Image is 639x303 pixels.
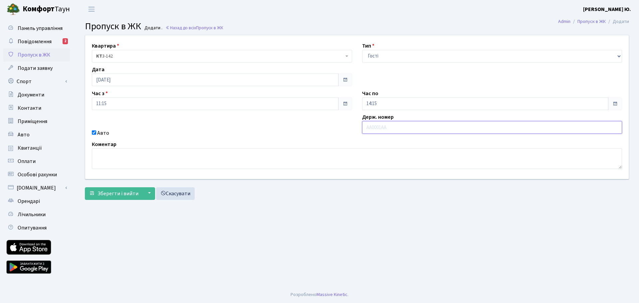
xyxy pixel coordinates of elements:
span: Таун [23,4,70,15]
span: <b>КТ</b>&nbsp;&nbsp;&nbsp;&nbsp;3-142 [92,50,352,63]
span: Контакти [18,104,41,112]
span: Зберегти і вийти [98,190,138,197]
span: Оплати [18,158,36,165]
a: Опитування [3,221,70,234]
label: Тип [362,42,374,50]
img: logo.png [7,3,20,16]
label: Час по [362,89,378,97]
a: Оплати [3,155,70,168]
li: Додати [606,18,629,25]
a: Пропуск в ЖК [577,18,606,25]
span: Пропуск в ЖК [196,25,223,31]
label: Час з [92,89,108,97]
div: Розроблено . [291,291,348,298]
a: Скасувати [156,187,195,200]
a: Документи [3,88,70,101]
label: Квартира [92,42,119,50]
nav: breadcrumb [548,15,639,29]
a: Спорт [3,75,70,88]
div: 2 [63,38,68,44]
a: Лічильники [3,208,70,221]
span: Лічильники [18,211,46,218]
label: Коментар [92,140,116,148]
label: Авто [97,129,109,137]
a: Особові рахунки [3,168,70,181]
span: Подати заявку [18,65,53,72]
span: Орендарі [18,198,40,205]
a: Панель управління [3,22,70,35]
b: КТ [96,53,102,60]
span: <b>КТ</b>&nbsp;&nbsp;&nbsp;&nbsp;3-142 [96,53,344,60]
a: Пропуск в ЖК [3,48,70,62]
b: [PERSON_NAME] Ю. [583,6,631,13]
a: [DOMAIN_NAME] [3,181,70,195]
span: Панель управління [18,25,63,32]
a: Приміщення [3,115,70,128]
button: Переключити навігацію [83,4,100,15]
a: Авто [3,128,70,141]
span: Опитування [18,224,47,231]
a: [PERSON_NAME] Ю. [583,5,631,13]
span: Документи [18,91,44,98]
span: Авто [18,131,30,138]
input: AA0001AA [362,121,622,134]
label: Дата [92,66,105,74]
a: Орендарі [3,195,70,208]
a: Admin [558,18,570,25]
a: Подати заявку [3,62,70,75]
small: Додати . [143,25,162,31]
b: Комфорт [23,4,55,14]
a: Massive Kinetic [317,291,347,298]
a: Назад до всіхПропуск в ЖК [165,25,223,31]
span: Особові рахунки [18,171,57,178]
label: Держ. номер [362,113,394,121]
span: Пропуск в ЖК [85,20,141,33]
a: Контакти [3,101,70,115]
span: Повідомлення [18,38,52,45]
span: Квитанції [18,144,42,152]
a: Квитанції [3,141,70,155]
span: Приміщення [18,118,47,125]
button: Зберегти і вийти [85,187,143,200]
span: Пропуск в ЖК [18,51,50,59]
a: Повідомлення2 [3,35,70,48]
